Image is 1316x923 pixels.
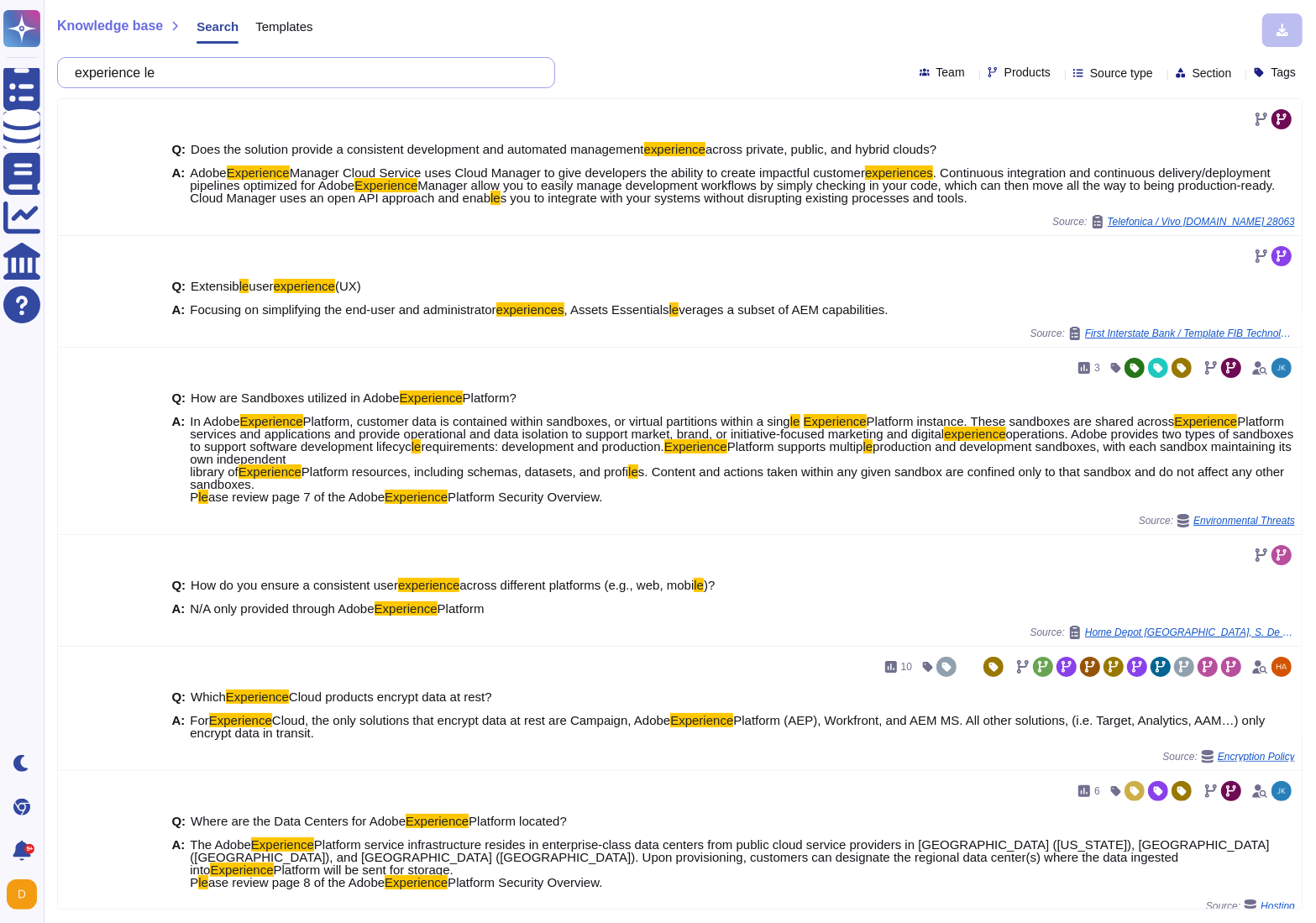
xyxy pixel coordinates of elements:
span: Platform (AEP), Workfront, and AEM MS. All other solutions, (i.e. Target, Analytics, AAM…) only e... [190,713,1265,740]
mark: le [669,302,679,317]
span: across private, public, and hybrid clouds? [705,142,936,156]
span: Manager Cloud Service uses Cloud Manager to give developers the ability to create impactful customer [290,165,865,180]
span: )? [704,578,715,592]
b: A: [171,714,185,739]
b: Q: [171,690,186,703]
b: A: [171,602,185,615]
mark: Experience [240,414,303,428]
span: Search [197,20,239,33]
b: Q: [171,143,186,155]
span: , Assets Essentials [564,302,669,317]
span: (UX) [335,279,361,293]
mark: Experience [385,875,448,889]
span: . Continuous integration and continuous delivery/deployment pipelines optimized for Adobe [190,165,1271,192]
span: user [249,279,273,293]
span: s you to integrate with your systems without disrupting existing processes and tools. [501,191,967,205]
span: ase review page 8 of the Adobe [208,875,385,889]
span: Platform [438,601,485,616]
b: A: [171,303,185,316]
img: user [1271,358,1292,378]
span: In Adobe [190,414,239,428]
span: Templates [255,20,312,33]
span: Platform will be sent for storage. P [190,863,454,889]
span: Source: [1030,327,1295,340]
span: verages a subset of AEM capabilities. [679,302,888,317]
span: Platform, customer data is contained within sandboxes, or virtual partitions within a sing [303,414,790,428]
span: Platform? [463,391,516,405]
span: Platform located? [469,814,567,828]
mark: Experience [226,690,289,704]
span: Knowledge base [57,19,163,33]
mark: Experience [1174,414,1237,428]
mark: le [198,490,208,504]
span: Telefonica / Vivo [DOMAIN_NAME] 28063 [1108,217,1295,227]
span: Team [936,66,965,78]
mark: Experience [664,439,727,454]
mark: Experience [385,490,448,504]
mark: Experience [400,391,463,405]
span: 3 [1094,363,1100,373]
span: Which [191,690,226,704]
span: Platform instance. These sandboxes are shared across [867,414,1175,428]
mark: Experience [251,837,314,852]
b: Q: [171,815,186,827]
mark: experience [644,142,705,156]
b: Q: [171,579,186,591]
span: Adobe [190,165,226,180]
mark: le [863,439,873,454]
span: The Adobe [190,837,251,852]
span: Source: [1030,626,1295,639]
span: Home Depot [GEOGRAPHIC_DATA], S. De [PERSON_NAME] De C.V. / THDM SaaS Architecture and Cybersecur... [1085,627,1295,637]
span: For [190,713,209,727]
span: production and development sandboxes, with each sandbox maintaining its own independent library of [190,439,1292,479]
span: Hosting [1261,901,1295,911]
mark: Experience [670,713,733,727]
mark: Experience [227,165,290,180]
mark: Experience [804,414,867,428]
span: How are Sandboxes utilized in Adobe [191,391,400,405]
span: Encryption Policy [1218,752,1295,762]
span: Cloud, the only solutions that encrypt data at rest are Campaign, Adobe [272,713,670,727]
mark: experiences [865,165,933,180]
span: N/A only provided through Adobe [190,601,374,616]
mark: le [412,439,422,454]
mark: Experience [209,713,272,727]
span: across different platforms (e.g., web, mobi [459,578,694,592]
span: Source type [1090,67,1153,79]
span: Extensib [191,279,239,293]
img: user [1271,781,1292,801]
span: First Interstate Bank / Template FIB Technology Evaluation Scorecard (Adobe Livecycle).[DOMAIN_NAME] [1085,328,1295,338]
mark: Experience [354,178,417,192]
b: A: [171,838,185,889]
mark: Experience [239,464,301,479]
span: ase review page 7 of the Adobe [208,490,385,504]
span: 6 [1094,786,1100,796]
span: Environmental Threats [1193,516,1295,526]
mark: le [628,464,638,479]
span: Platform Security Overview. [448,875,602,889]
span: Tags [1271,66,1296,78]
mark: Experience [210,863,273,877]
span: Does the solution provide a consistent development and automated management [191,142,644,156]
b: A: [171,415,185,503]
span: requirements: development and production. [421,439,663,454]
span: Platform service infrastructure resides in enterprise-class data centers from public cloud servic... [190,837,1269,877]
img: user [1271,657,1292,677]
span: Platform Security Overview. [448,490,602,504]
span: Cloud products encrypt data at rest? [289,690,492,704]
span: operations. Adobe provides two types of sandboxes to support software development lifecyc [190,427,1293,454]
mark: le [790,414,800,428]
button: user [3,876,49,913]
span: Source: [1052,215,1295,228]
mark: Experience [375,601,438,616]
span: Focusing on simplifying the end-user and administrator [190,302,495,317]
img: user [7,879,37,910]
span: Platform resources, including schemas, datasets, and profi [301,464,628,479]
mark: experience [944,427,1005,441]
span: Section [1193,67,1232,79]
span: Where are the Data Centers for Adobe [191,814,406,828]
span: Products [1004,66,1051,78]
mark: experience [274,279,335,293]
input: Search a question or template... [66,58,537,87]
mark: le [490,191,501,205]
